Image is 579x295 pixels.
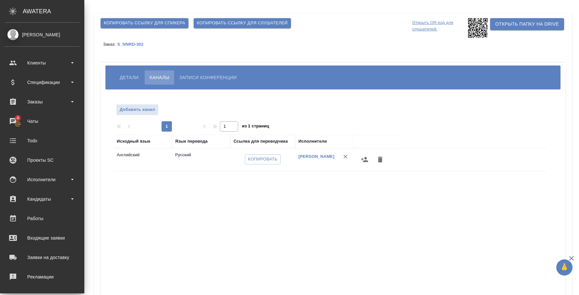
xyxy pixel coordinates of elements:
button: 🙏 [556,259,573,276]
span: Добавить канал [120,106,155,113]
div: Язык перевода [175,138,208,145]
div: Входящие заявки [5,233,79,243]
a: Заявки на доставку [2,249,83,265]
div: Исполнители [5,175,79,184]
div: Клиенты [5,58,79,68]
button: Добавить канал [116,104,159,115]
span: Копировать ссылку для слушателей [197,19,288,27]
button: Копировать [245,154,281,164]
button: Копировать ссылку для слушателей [194,18,291,28]
td: Русский [172,148,230,171]
div: Исходный язык [117,138,150,145]
a: Рекламации [2,269,83,285]
div: Рекламации [5,272,79,282]
span: Каналы [150,74,169,81]
div: Заявки на доставку [5,253,79,262]
div: Спецификации [5,77,79,87]
p: Открыть QR-код для слушателей: [412,18,466,38]
div: Кандидаты [5,194,79,204]
div: Исполнители [298,138,327,145]
div: [PERSON_NAME] [5,31,79,38]
a: Проекты SC [2,152,83,168]
span: Открыть папку на Drive [495,20,559,28]
button: Копировать ссылку для спикера [101,18,188,28]
a: S_NNRD-302 [117,41,148,47]
span: Копировать ссылку для спикера [104,19,185,27]
button: Удалить канал [372,152,388,167]
span: 🙏 [559,261,570,274]
span: Детали [120,74,139,81]
div: Todo [5,136,79,146]
div: Заказы [5,97,79,107]
span: Копировать [248,156,278,163]
a: Работы [2,210,83,227]
span: из 1 страниц [242,122,269,132]
div: Ссылка для переводчика [234,138,288,145]
a: Входящие заявки [2,230,83,246]
div: Чаты [5,116,79,126]
a: Todo [2,133,83,149]
button: Удалить [341,152,350,161]
span: Записи конференции [179,74,236,81]
span: 4 [13,115,23,121]
button: Назначить исполнителей [357,152,372,167]
a: 4Чаты [2,113,83,129]
div: Работы [5,214,79,223]
a: [PERSON_NAME] [298,154,334,159]
td: Английский [114,148,172,171]
p: Заказ: [103,42,117,47]
button: Открыть папку на Drive [490,18,564,30]
div: Проекты SC [5,155,79,165]
div: AWATERA [23,5,84,18]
